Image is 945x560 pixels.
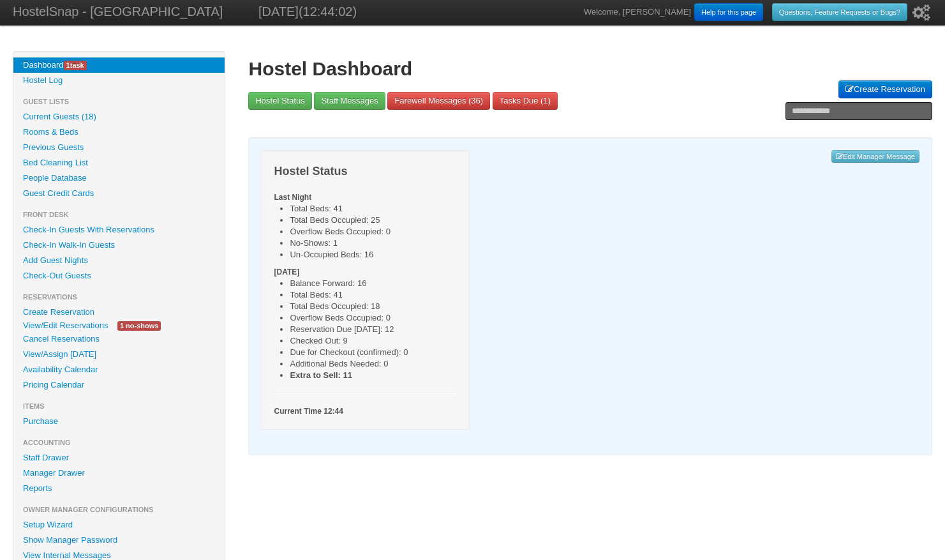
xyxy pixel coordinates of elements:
span: task [64,61,87,70]
span: 1 [543,96,547,105]
a: Create Reservation [13,305,225,320]
a: Current Guests (18) [13,109,225,125]
li: Overflow Beds Occupied: 0 [290,226,456,238]
a: Create Reservation [838,80,932,98]
h5: Current Time 12:44 [274,405,456,417]
a: Tasks Due (1) [493,92,558,110]
a: View/Edit Reservations [13,319,117,332]
a: Reports [13,481,225,496]
h3: Hostel Status [274,163,456,180]
li: Total Beds: 41 [290,203,456,215]
a: Cancel Reservations [13,331,225,347]
a: Help for this page [694,3,763,21]
a: Farewell Messages (36) [387,92,490,110]
a: Hostel Status [248,92,311,110]
a: Availability Calendar [13,362,225,377]
b: Extra to Sell: 11 [290,370,352,380]
span: (12:44:02) [299,4,357,19]
li: Checked Out: 9 [290,335,456,347]
a: Bed Cleaning List [13,155,225,170]
li: Additional Beds Needed: 0 [290,358,456,370]
a: Hostel Log [13,73,225,88]
a: Previous Guests [13,140,225,155]
h1: Hostel Dashboard [248,57,932,80]
li: Total Beds: 41 [290,289,456,301]
a: 1 no-shows [108,319,170,332]
h5: Last Night [274,192,456,203]
li: Un-Occupied Beds: 16 [290,249,456,261]
a: Guest Credit Cards [13,186,225,201]
a: Setup Wizard [13,517,225,533]
li: Accounting [13,435,225,450]
li: Reservations [13,289,225,305]
i: Setup Wizard [912,4,930,21]
a: Staff Drawer [13,450,225,465]
h5: [DATE] [274,266,456,278]
a: People Database [13,170,225,186]
a: Show Manager Password [13,533,225,548]
a: Edit Manager Message [831,150,919,163]
li: Front Desk [13,207,225,222]
li: Items [13,398,225,414]
a: View/Assign [DATE] [13,347,225,362]
li: Overflow Beds Occupied: 0 [290,312,456,324]
span: 36 [471,96,480,105]
a: Dashboard1task [13,57,225,73]
a: Manager Drawer [13,465,225,481]
li: Balance Forward: 16 [290,278,456,289]
a: Check-In Guests With Reservations [13,222,225,238]
a: Pricing Calendar [13,377,225,393]
span: 1 no-shows [117,321,161,331]
li: Reservation Due [DATE]: 12 [290,324,456,335]
a: Check-Out Guests [13,268,225,284]
li: Total Beds Occupied: 25 [290,215,456,226]
li: Owner Manager Configurations [13,502,225,517]
a: Purchase [13,414,225,429]
a: Check-In Walk-In Guests [13,238,225,253]
a: Questions, Feature Requests or Bugs? [772,3,907,21]
a: Add Guest Nights [13,253,225,268]
a: Rooms & Beds [13,125,225,140]
li: Total Beds Occupied: 18 [290,301,456,312]
li: Guest Lists [13,94,225,109]
span: 1 [66,61,70,69]
li: Due for Checkout (confirmed): 0 [290,347,456,358]
a: Staff Messages [314,92,385,110]
li: No-Shows: 1 [290,238,456,249]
